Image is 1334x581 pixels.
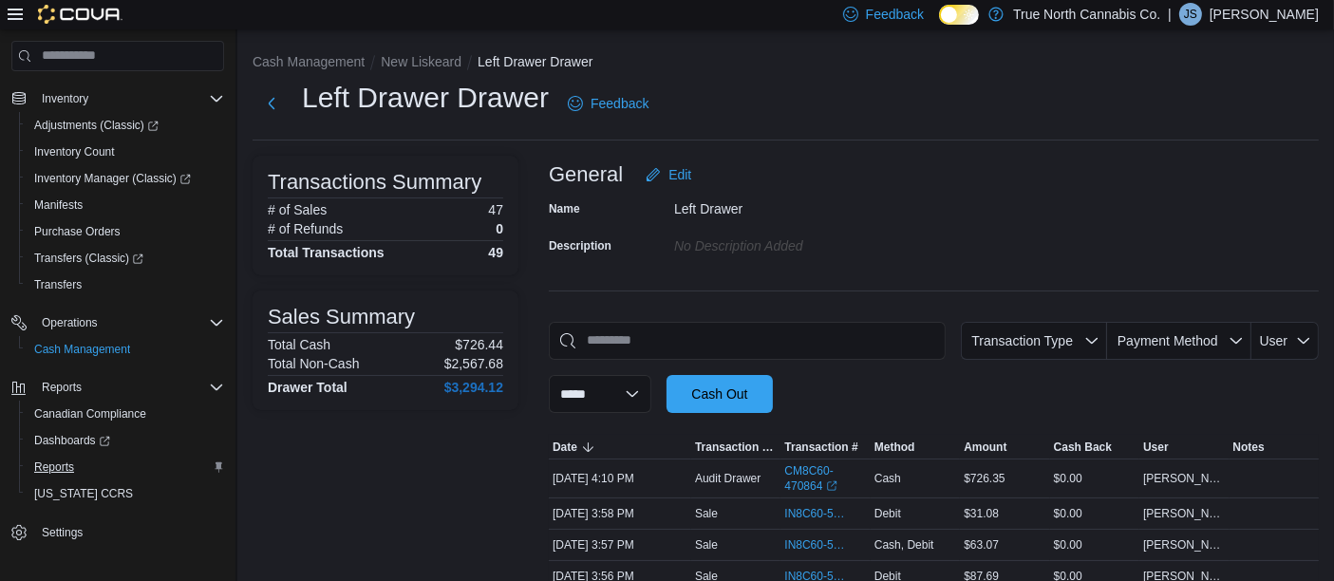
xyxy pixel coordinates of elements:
span: Transfers [34,277,82,292]
label: Description [549,238,611,253]
p: $726.44 [455,337,503,352]
span: $63.07 [964,537,999,553]
button: Cash Management [253,54,365,69]
span: [US_STATE] CCRS [34,486,133,501]
span: Date [553,440,577,455]
span: IN8C60-5262071 [784,506,847,521]
button: Purchase Orders [19,218,232,245]
button: Cash Back [1050,436,1139,459]
span: JS [1184,3,1197,26]
span: Cash [874,471,901,486]
a: Transfers [27,273,89,296]
button: Method [871,436,960,459]
button: Operations [34,311,105,334]
h4: Total Transactions [268,245,385,260]
p: True North Cannabis Co. [1013,3,1160,26]
span: $726.35 [964,471,1005,486]
button: Notes [1230,436,1319,459]
span: Reports [42,380,82,395]
a: Cash Management [27,338,138,361]
button: Payment Method [1107,322,1251,360]
span: Payment Method [1118,333,1218,348]
p: Audit Drawer [695,471,761,486]
span: Dashboards [34,433,110,448]
button: IN8C60-5262062 [784,534,866,556]
h6: Total Non-Cash [268,356,360,371]
a: Adjustments (Classic) [27,114,166,137]
span: Dashboards [27,429,224,452]
span: Inventory [34,87,224,110]
button: Transaction Type [691,436,780,459]
h4: $3,294.12 [444,380,503,395]
a: [US_STATE] CCRS [27,482,141,505]
span: Reports [34,376,224,399]
span: Manifests [34,197,83,213]
p: [PERSON_NAME] [1210,3,1319,26]
div: [DATE] 3:58 PM [549,502,691,525]
a: Purchase Orders [27,220,128,243]
span: Adjustments (Classic) [34,118,159,133]
span: Reports [34,459,74,475]
button: Edit [638,156,699,194]
button: Transaction # [780,436,870,459]
button: Transfers [19,272,232,298]
span: Amount [964,440,1006,455]
span: Canadian Compliance [27,403,224,425]
a: CM8C60-470864External link [784,463,866,494]
button: Next [253,84,291,122]
span: Inventory Count [34,144,115,159]
span: [PERSON_NAME] [1143,471,1225,486]
span: Transfers [27,273,224,296]
div: [DATE] 4:10 PM [549,467,691,490]
span: Reports [27,456,224,478]
span: IN8C60-5262062 [784,537,847,553]
span: Debit [874,506,901,521]
span: Transfers (Classic) [27,247,224,270]
a: Transfers (Classic) [19,245,232,272]
label: Name [549,201,580,216]
span: Feedback [866,5,924,24]
a: Feedback [560,84,656,122]
h3: Transactions Summary [268,171,481,194]
button: Amount [960,436,1049,459]
button: Manifests [19,192,232,218]
h4: Drawer Total [268,380,348,395]
span: [PERSON_NAME] [1143,506,1225,521]
div: [DATE] 3:57 PM [549,534,691,556]
h3: Sales Summary [268,306,415,328]
button: Date [549,436,691,459]
button: IN8C60-5262071 [784,502,866,525]
div: Left Drawer [674,194,929,216]
p: 47 [488,202,503,217]
a: Inventory Manager (Classic) [19,165,232,192]
a: Inventory Count [27,141,122,163]
button: User [1139,436,1229,459]
span: Adjustments (Classic) [27,114,224,137]
nav: An example of EuiBreadcrumbs [253,52,1319,75]
span: Operations [34,311,224,334]
div: $0.00 [1050,534,1139,556]
span: Inventory Manager (Classic) [27,167,224,190]
span: Cash Back [1054,440,1112,455]
span: Feedback [591,94,648,113]
h3: General [549,163,623,186]
p: $2,567.68 [444,356,503,371]
h4: 49 [488,245,503,260]
a: Transfers (Classic) [27,247,151,270]
button: Transaction Type [961,322,1107,360]
h6: # of Refunds [268,221,343,236]
span: Notes [1233,440,1265,455]
span: Transaction # [784,440,857,455]
span: User [1260,333,1288,348]
h6: # of Sales [268,202,327,217]
span: [PERSON_NAME] [1143,537,1225,553]
button: New Liskeard [381,54,461,69]
button: Inventory Count [19,139,232,165]
span: Edit [668,165,691,184]
a: Settings [34,521,90,544]
a: Dashboards [19,427,232,454]
button: Inventory [34,87,96,110]
p: | [1168,3,1172,26]
span: Cash Management [34,342,130,357]
span: Inventory Count [27,141,224,163]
